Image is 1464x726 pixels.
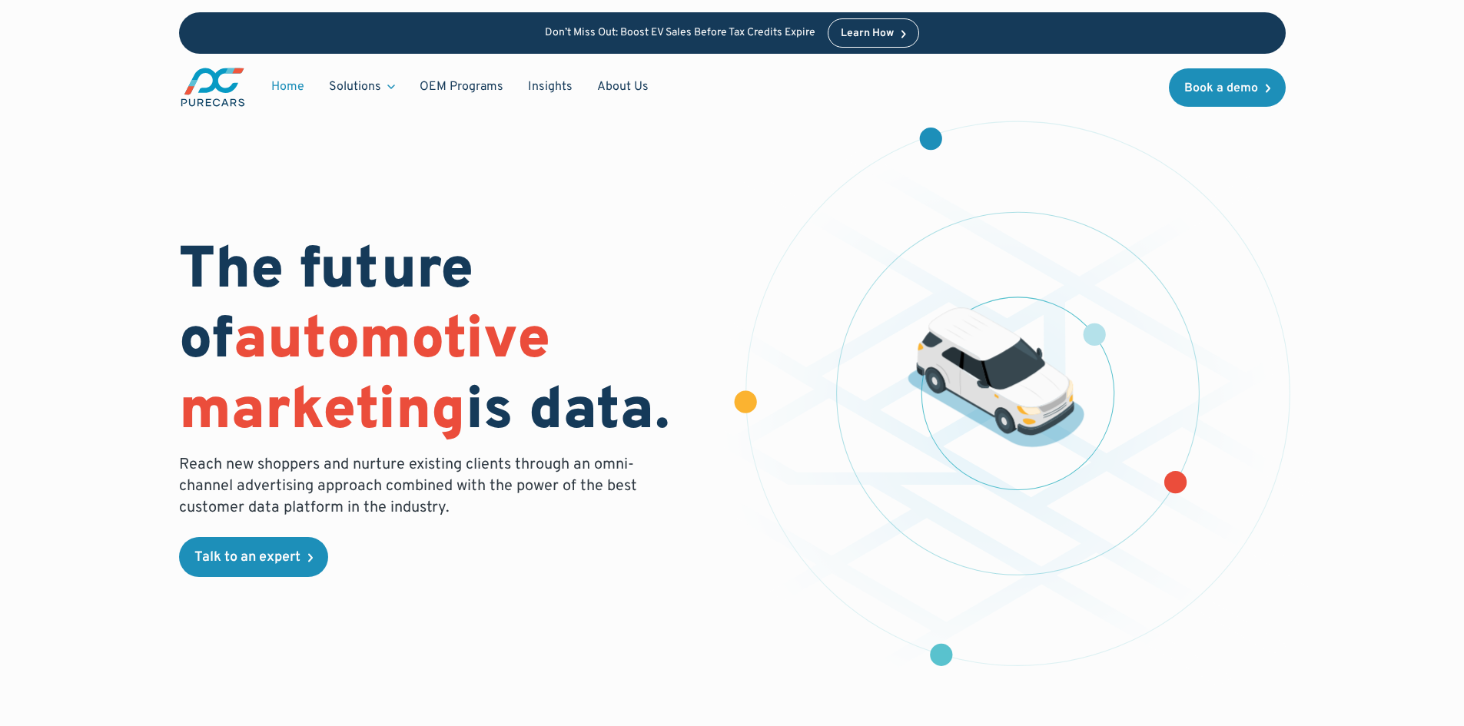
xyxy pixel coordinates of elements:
div: Solutions [329,78,381,95]
div: Solutions [317,72,407,101]
a: About Us [585,72,661,101]
a: Talk to an expert [179,537,328,577]
a: Home [259,72,317,101]
span: automotive marketing [179,305,550,449]
a: Book a demo [1169,68,1286,107]
div: Book a demo [1184,82,1258,94]
div: Learn How [841,28,894,39]
div: Talk to an expert [194,551,300,565]
a: main [179,66,247,108]
a: Insights [516,72,585,101]
img: purecars logo [179,66,247,108]
img: illustration of a vehicle [908,307,1084,447]
p: Don’t Miss Out: Boost EV Sales Before Tax Credits Expire [545,27,815,40]
a: OEM Programs [407,72,516,101]
h1: The future of is data. [179,237,714,448]
a: Learn How [828,18,919,48]
p: Reach new shoppers and nurture existing clients through an omni-channel advertising approach comb... [179,454,646,519]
